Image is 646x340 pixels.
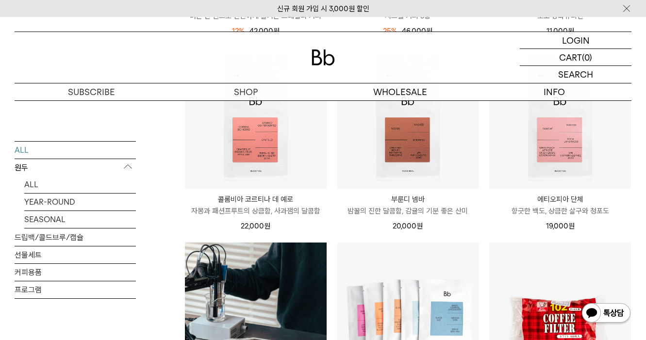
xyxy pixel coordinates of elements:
[546,222,575,230] span: 19,000
[277,4,369,13] a: 신규 회원 가입 시 3,000원 할인
[169,83,323,100] a: SHOP
[558,66,593,83] p: SEARCH
[489,194,631,205] p: 에티오피아 단체
[15,83,169,100] a: SUBSCRIBE
[582,49,592,65] p: (0)
[568,222,575,230] span: 원
[581,302,631,325] img: 카카오톡 채널 1:1 채팅 버튼
[24,176,136,193] a: ALL
[185,194,327,205] p: 콜롬비아 코르티나 데 예로
[562,32,590,49] p: LOGIN
[24,193,136,210] a: YEAR-ROUND
[337,194,479,205] p: 부룬디 넴바
[477,83,631,100] p: INFO
[241,222,270,230] span: 22,000
[264,222,270,230] span: 원
[15,263,136,280] a: 커피용품
[559,49,582,65] p: CART
[15,228,136,245] a: 드립백/콜드브루/캡슐
[520,49,631,66] a: CART (0)
[489,48,631,189] img: 에티오피아 단체
[15,246,136,263] a: 선물세트
[15,159,136,176] p: 원두
[323,83,478,100] p: WHOLESALE
[337,48,479,189] img: 부룬디 넴바
[489,194,631,217] a: 에티오피아 단체 향긋한 백도, 상큼한 살구와 청포도
[393,222,423,230] span: 20,000
[312,49,335,65] img: 로고
[185,205,327,217] p: 자몽과 패션프루트의 상큼함, 사과잼의 달콤함
[15,141,136,158] a: ALL
[520,32,631,49] a: LOGIN
[24,210,136,227] a: SEASONAL
[416,222,423,230] span: 원
[15,281,136,298] a: 프로그램
[337,205,479,217] p: 밤꿀의 진한 달콤함, 감귤의 기분 좋은 산미
[489,205,631,217] p: 향긋한 백도, 상큼한 살구와 청포도
[185,48,327,189] img: 콜롬비아 코르티나 데 예로
[337,194,479,217] a: 부룬디 넴바 밤꿀의 진한 달콤함, 감귤의 기분 좋은 산미
[185,194,327,217] a: 콜롬비아 코르티나 데 예로 자몽과 패션프루트의 상큼함, 사과잼의 달콤함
